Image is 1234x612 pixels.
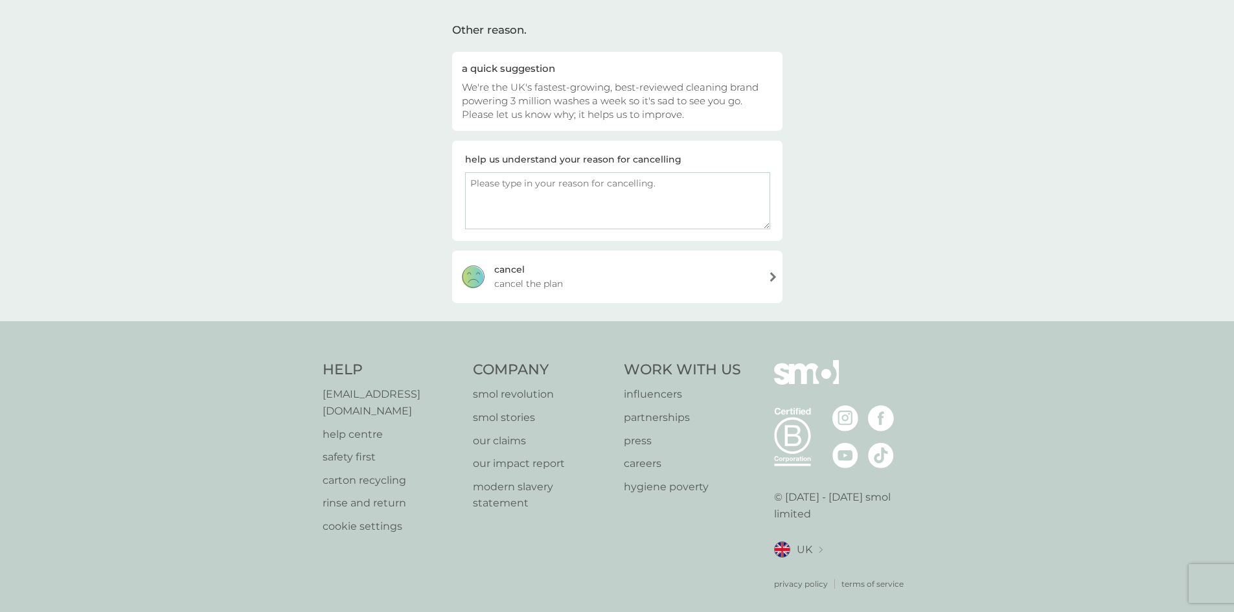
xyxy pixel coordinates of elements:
div: help us understand your reason for cancelling [465,152,681,166]
div: a quick suggestion [462,62,773,75]
div: Other reason. [452,21,783,39]
p: © [DATE] - [DATE] smol limited [774,489,912,522]
h4: Help [323,360,461,380]
span: cancel the plan [494,277,563,291]
a: help centre [323,426,461,443]
img: smol [774,360,839,404]
a: terms of service [841,578,904,590]
a: carton recycling [323,472,461,489]
a: smol revolution [473,386,611,403]
a: influencers [624,386,741,403]
a: cookie settings [323,518,461,535]
div: cancel [494,262,525,277]
img: visit the smol Tiktok page [868,442,894,468]
img: UK flag [774,541,790,558]
img: visit the smol Facebook page [868,405,894,431]
a: our impact report [473,455,611,472]
a: rinse and return [323,495,461,512]
a: our claims [473,433,611,449]
a: [EMAIL_ADDRESS][DOMAIN_NAME] [323,386,461,419]
span: We're the UK's fastest-growing, best-reviewed cleaning brand powering 3 million washes a week so ... [462,81,759,120]
a: careers [624,455,741,472]
a: hygiene poverty [624,479,741,495]
a: privacy policy [774,578,828,590]
img: visit the smol Youtube page [832,442,858,468]
img: select a new location [819,547,823,554]
a: modern slavery statement [473,479,611,512]
a: press [624,433,741,449]
a: smol stories [473,409,611,426]
span: UK [797,541,812,558]
img: visit the smol Instagram page [832,405,858,431]
a: safety first [323,449,461,466]
h4: Company [473,360,611,380]
a: partnerships [624,409,741,426]
h4: Work With Us [624,360,741,380]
